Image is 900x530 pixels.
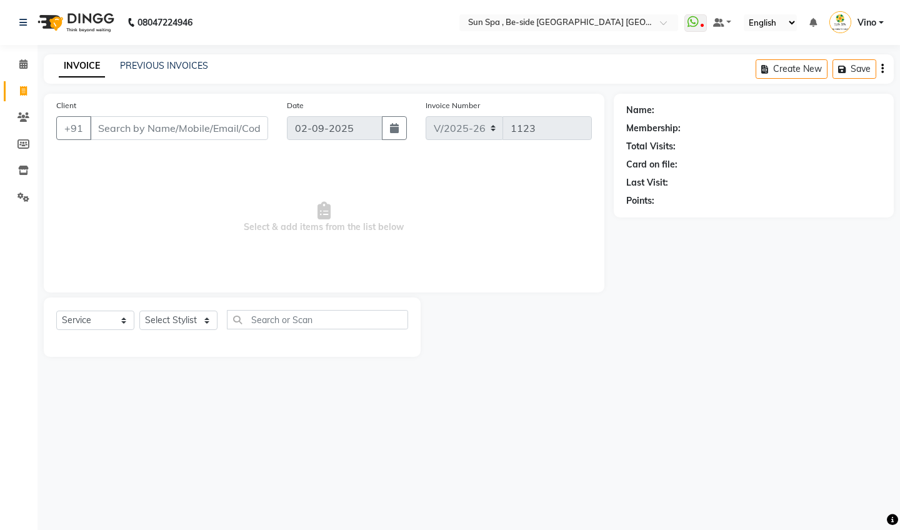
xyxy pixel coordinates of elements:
[56,100,76,111] label: Client
[626,140,676,153] div: Total Visits:
[227,310,408,329] input: Search or Scan
[90,116,268,140] input: Search by Name/Mobile/Email/Code
[756,59,827,79] button: Create New
[56,155,592,280] span: Select & add items from the list below
[626,158,677,171] div: Card on file:
[626,122,681,135] div: Membership:
[626,194,654,207] div: Points:
[137,5,192,40] b: 08047224946
[120,60,208,71] a: PREVIOUS INVOICES
[829,11,851,33] img: Vino
[626,104,654,117] div: Name:
[626,176,668,189] div: Last Visit:
[857,16,876,29] span: Vino
[832,59,876,79] button: Save
[59,55,105,77] a: INVOICE
[287,100,304,111] label: Date
[56,116,91,140] button: +91
[32,5,117,40] img: logo
[426,100,480,111] label: Invoice Number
